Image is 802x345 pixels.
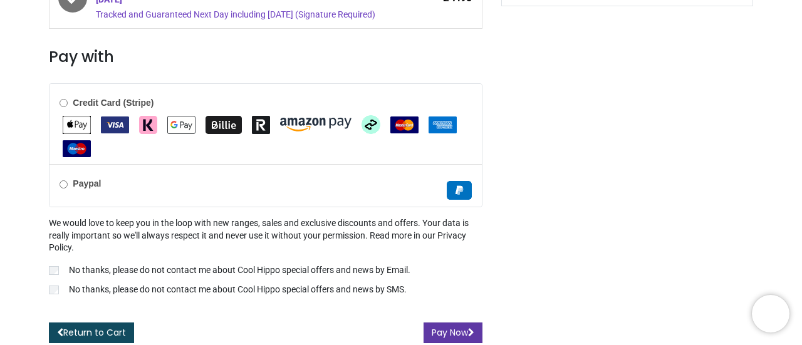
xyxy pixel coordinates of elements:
p: No thanks, please do not contact me about Cool Hippo special offers and news by SMS. [69,284,407,296]
span: MasterCard [390,119,419,129]
span: Klarna [139,119,157,129]
span: Billie [206,119,242,129]
a: Return to Cart [49,322,134,344]
span: Amazon Pay [280,119,352,129]
div: Tracked and Guaranteed Next Day including [DATE] (Signature Required) [96,9,396,21]
span: Maestro [63,143,91,153]
img: Paypal [447,181,472,200]
img: American Express [429,116,457,133]
span: Paypal [447,185,472,195]
span: Revolut Pay [252,119,270,129]
img: Maestro [63,140,91,157]
img: MasterCard [390,116,419,133]
img: Google Pay [167,116,195,134]
img: Afterpay Clearpay [362,115,380,134]
input: No thanks, please do not contact me about Cool Hippo special offers and news by SMS. [49,286,59,294]
img: VISA [101,116,129,133]
img: Billie [206,116,242,134]
img: Amazon Pay [280,118,352,131]
h3: Pay with [49,46,482,68]
img: Apple Pay [63,116,91,134]
button: Pay Now [424,322,482,344]
p: No thanks, please do not contact me about Cool Hippo special offers and news by Email. [69,264,410,277]
span: VISA [101,119,129,129]
span: Apple Pay [63,119,91,129]
b: Paypal [73,178,101,188]
img: Klarna [139,116,157,134]
input: Credit Card (Stripe) [60,99,68,107]
span: Google Pay [167,119,195,129]
div: We would love to keep you in the loop with new ranges, sales and exclusive discounts and offers. ... [49,217,482,299]
iframe: Brevo live chat [752,295,789,332]
b: Credit Card (Stripe) [73,98,154,108]
img: Revolut Pay [252,116,270,134]
span: American Express [429,119,457,129]
input: Paypal [60,180,68,188]
span: Afterpay Clearpay [362,119,380,129]
input: No thanks, please do not contact me about Cool Hippo special offers and news by Email. [49,266,59,275]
